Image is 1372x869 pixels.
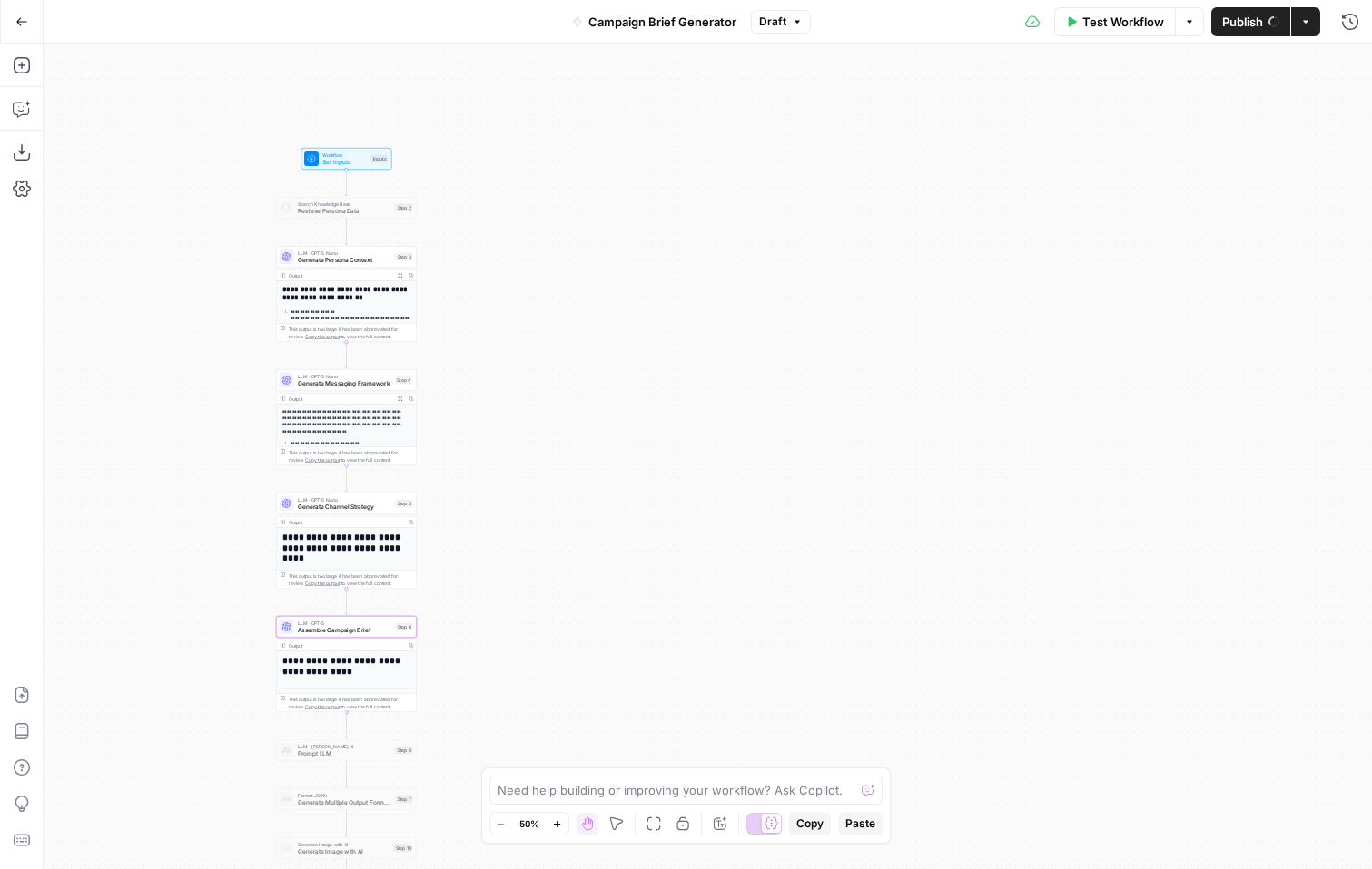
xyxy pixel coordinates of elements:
[289,696,413,710] div: This output is too large & has been abbreviated for review. to view the full content.
[396,500,413,508] div: Step 5
[395,376,413,385] div: Step 4
[298,503,392,512] span: Generate Channel Strategy
[1082,13,1164,31] span: Test Workflow
[298,256,392,265] span: Generate Persona Context
[396,747,413,755] div: Step 9
[289,449,413,464] div: This output is too large & has been abbreviated for review. to view the full content.
[276,788,417,810] div: Format JSONGenerate Multiple Output FormatsStep 7
[289,395,392,403] div: Output
[298,743,392,750] span: LLM · [PERSON_NAME] 4
[561,7,747,36] button: Campaign Brief Generator
[298,379,392,388] span: Generate Messaging Framework
[298,496,392,503] span: LLM · GPT-5 Nano
[298,798,392,807] span: Generate Multiple Output Formats
[276,837,417,859] div: Generate Image with AIGenerate Image with AIStep 10
[396,253,413,261] div: Step 3
[305,704,340,709] span: Copy the output
[276,197,417,219] div: Search Knowledge BaseRetrieve Persona DataStep 2
[396,204,413,212] div: Step 2
[371,155,389,163] div: Inputs
[838,812,883,835] button: Paste
[396,796,413,804] div: Step 7
[345,761,348,787] g: Edge from step_9 to step_7
[322,158,368,167] span: Set Inputs
[751,10,811,34] button: Draft
[1054,7,1176,36] button: Test Workflow
[345,170,348,196] g: Edge from start to step_2
[345,712,348,738] g: Edge from step_6 to step_9
[396,623,413,631] div: Step 6
[298,792,392,799] span: Format JSON
[305,457,340,463] span: Copy the output
[759,14,786,30] span: Draft
[845,815,875,832] span: Paste
[298,207,392,216] span: Retrieve Persona Data
[298,620,392,627] span: LLM · GPT-5
[276,148,417,170] div: WorkflowSet InputsInputs
[289,272,392,279] div: Output
[298,847,390,856] span: Generate Image with AI
[345,589,348,615] g: Edge from step_5 to step_6
[305,581,340,586] span: Copy the output
[289,519,403,526] div: Output
[289,326,413,340] div: This output is too large & has been abbreviated for review. to view the full content.
[298,249,392,257] span: LLM · GPT-5 Nano
[298,749,392,758] span: Prompt LLM
[789,812,831,835] button: Copy
[588,13,736,31] span: Campaign Brief Generator
[322,151,368,159] span: Workflow
[1211,7,1290,36] button: Publish
[289,572,413,587] div: This output is too large & has been abbreviated for review. to view the full content.
[394,845,413,853] div: Step 10
[1222,13,1263,31] span: Publish
[298,626,392,635] span: Assemble Campaign Brief
[345,810,348,836] g: Edge from step_7 to step_10
[345,342,348,368] g: Edge from step_3 to step_4
[298,373,392,380] span: LLM · GPT-5 Nano
[305,334,340,339] span: Copy the output
[345,465,348,492] g: Edge from step_4 to step_5
[519,816,539,831] span: 50%
[298,841,390,848] span: Generate Image with AI
[298,200,392,208] span: Search Knowledge Base
[276,739,417,761] div: LLM · [PERSON_NAME] 4Prompt LLMStep 9
[289,642,403,649] div: Output
[345,219,348,245] g: Edge from step_2 to step_3
[796,815,824,832] span: Copy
